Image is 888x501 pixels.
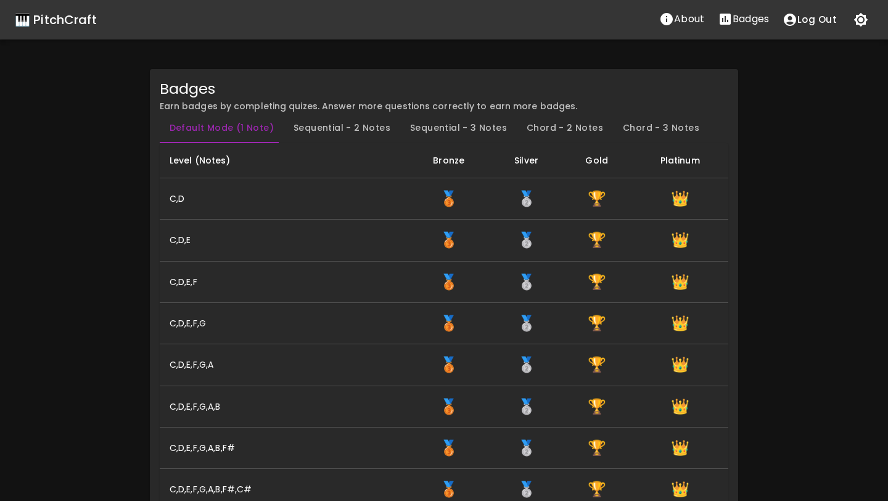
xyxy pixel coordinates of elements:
span: Get 225 correct notes with a score of 98% or better to earn the Gold badge. [588,437,606,458]
th: C,D,E,F,G,A,B,F# [160,427,407,468]
span: Get 300 correct notes with a score of 100% or better to earn the Platinum badge. [671,437,689,458]
th: C,D,E,F,G,A [160,344,407,386]
th: Platinum [631,143,728,178]
span: Get 150 correct notes with a score of 98% or better to earn the Silver badge. [517,271,536,292]
span: Get 300 correct notes with a score of 100% or better to earn the Platinum badge. [671,479,689,499]
th: Level (Notes) [160,143,407,178]
span: Get 75 correct notes with a score of 98% or better to earn the Bronze badge. [440,437,458,458]
span: Get 300 correct notes with a score of 100% or better to earn the Platinum badge. [671,230,689,250]
th: C,D,E [160,220,407,261]
span: Get 150 correct notes with a score of 98% or better to earn the Silver badge. [517,437,536,458]
th: Silver [491,143,562,178]
span: Get 75 correct notes with a score of 98% or better to earn the Bronze badge. [440,354,458,375]
span: Get 150 correct notes with a score of 98% or better to earn the Silver badge. [517,313,536,333]
a: About [652,7,711,33]
span: Get 225 correct notes with a score of 98% or better to earn the Gold badge. [588,188,606,209]
span: Get 300 correct notes with a score of 100% or better to earn the Platinum badge. [671,354,689,375]
p: About [674,12,704,27]
button: Sequential - 3 Notes [400,114,517,143]
span: Get 75 correct notes with a score of 98% or better to earn the Bronze badge. [440,230,458,250]
span: Get 150 correct notes with a score of 98% or better to earn the Silver badge. [517,479,536,499]
span: Get 225 correct notes with a score of 98% or better to earn the Gold badge. [588,271,606,292]
span: Get 225 correct notes with a score of 98% or better to earn the Gold badge. [588,313,606,333]
button: Sequential - 2 Notes [284,114,400,143]
span: Get 150 correct notes with a score of 98% or better to earn the Silver badge. [517,188,536,209]
button: Chord - 2 Notes [517,114,613,143]
a: Stats [711,7,776,33]
span: Earn badges by completing quizes. Answer more questions correctly to earn more badges. [160,100,578,112]
div: Badge mode tabs [160,114,729,143]
th: Bronze [407,143,491,178]
th: C,D,E,F,G,A,B [160,386,407,427]
span: Get 75 correct notes with a score of 98% or better to earn the Bronze badge. [440,188,458,209]
th: C,D,E,F,G [160,302,407,344]
span: Get 150 correct notes with a score of 98% or better to earn the Silver badge. [517,354,536,375]
th: C,D [160,178,407,219]
button: account of current user [776,7,844,33]
p: Badges [733,12,769,27]
button: Stats [711,7,776,31]
button: About [652,7,711,31]
span: Get 75 correct notes with a score of 98% or better to earn the Bronze badge. [440,479,458,499]
div: Badges [160,79,729,99]
span: Get 150 correct notes with a score of 98% or better to earn the Silver badge. [517,230,536,250]
span: Get 300 correct notes with a score of 100% or better to earn the Platinum badge. [671,271,689,292]
span: Get 225 correct notes with a score of 98% or better to earn the Gold badge. [588,479,606,499]
th: C,D,E,F [160,261,407,302]
span: Get 75 correct notes with a score of 98% or better to earn the Bronze badge. [440,271,458,292]
button: Default Mode (1 Note) [160,114,284,143]
span: Get 75 correct notes with a score of 98% or better to earn the Bronze badge. [440,313,458,333]
span: Get 75 correct notes with a score of 98% or better to earn the Bronze badge. [440,396,458,416]
button: Chord - 3 Notes [613,114,709,143]
span: Get 300 correct notes with a score of 100% or better to earn the Platinum badge. [671,188,689,209]
span: Get 225 correct notes with a score of 98% or better to earn the Gold badge. [588,396,606,416]
span: Get 225 correct notes with a score of 98% or better to earn the Gold badge. [588,354,606,375]
a: 🎹 PitchCraft [15,10,97,30]
span: Get 150 correct notes with a score of 98% or better to earn the Silver badge. [517,396,536,416]
span: Get 300 correct notes with a score of 100% or better to earn the Platinum badge. [671,396,689,416]
span: Get 300 correct notes with a score of 100% or better to earn the Platinum badge. [671,313,689,333]
span: Get 225 correct notes with a score of 98% or better to earn the Gold badge. [588,230,606,250]
th: Gold [562,143,631,178]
